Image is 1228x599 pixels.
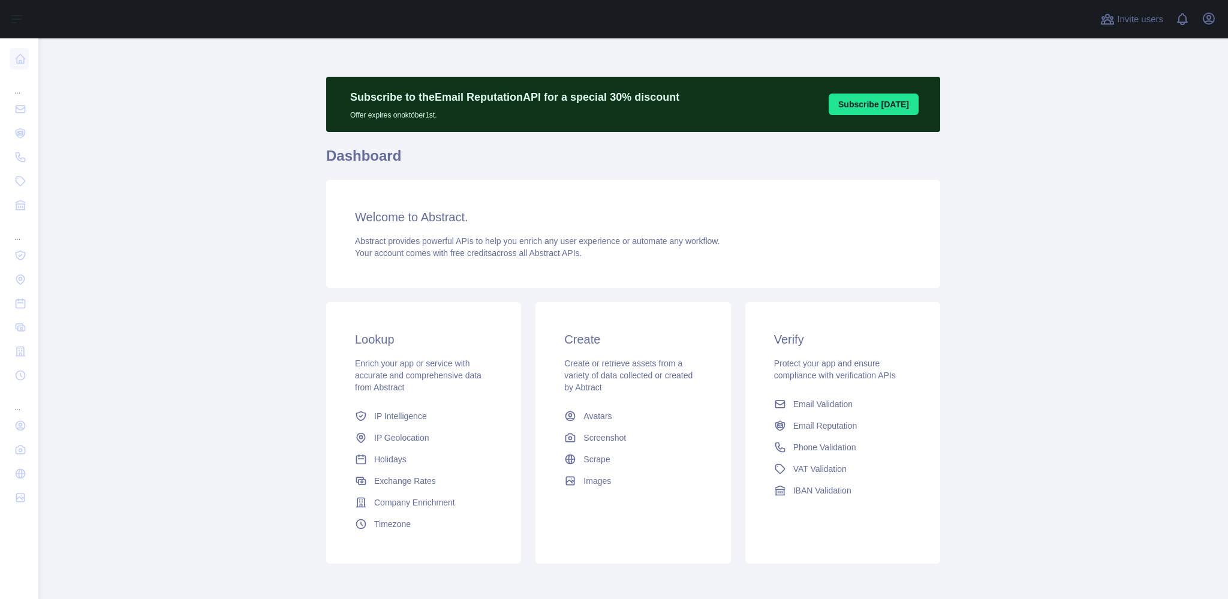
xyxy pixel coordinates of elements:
span: Your account comes with across all Abstract APIs. [355,248,582,258]
div: ... [10,218,29,242]
div: ... [10,72,29,96]
span: Enrich your app or service with accurate and comprehensive data from Abstract [355,359,481,392]
a: IP Intelligence [350,405,497,427]
a: Holidays [350,449,497,470]
button: Subscribe [DATE] [829,94,919,115]
a: Images [559,470,706,492]
span: Holidays [374,453,407,465]
span: Scrape [583,453,610,465]
a: Avatars [559,405,706,427]
span: Avatars [583,410,612,422]
span: Phone Validation [793,441,856,453]
span: Screenshot [583,432,626,444]
span: Email Reputation [793,420,857,432]
span: IBAN Validation [793,484,851,496]
span: Company Enrichment [374,496,455,508]
a: Timezone [350,513,497,535]
button: Invite users [1098,10,1166,29]
h3: Welcome to Abstract. [355,209,911,225]
span: Exchange Rates [374,475,436,487]
h3: Lookup [355,331,492,348]
span: IP Geolocation [374,432,429,444]
a: Company Enrichment [350,492,497,513]
span: free credits [450,248,492,258]
span: Email Validation [793,398,853,410]
span: VAT Validation [793,463,847,475]
h1: Dashboard [326,146,940,175]
a: IP Geolocation [350,427,497,449]
a: Scrape [559,449,706,470]
p: Subscribe to the Email Reputation API for a special 30 % discount [350,89,679,106]
span: Invite users [1117,13,1163,26]
div: ... [10,389,29,413]
span: Abstract provides powerful APIs to help you enrich any user experience or automate any workflow. [355,236,720,246]
span: Timezone [374,518,411,530]
a: IBAN Validation [769,480,916,501]
span: Create or retrieve assets from a variety of data collected or created by Abtract [564,359,693,392]
a: VAT Validation [769,458,916,480]
a: Email Reputation [769,415,916,437]
span: IP Intelligence [374,410,427,422]
a: Exchange Rates [350,470,497,492]
p: Offer expires on október 1st. [350,106,679,120]
h3: Create [564,331,702,348]
a: Screenshot [559,427,706,449]
a: Phone Validation [769,437,916,458]
a: Email Validation [769,393,916,415]
h3: Verify [774,331,911,348]
span: Protect your app and ensure compliance with verification APIs [774,359,896,380]
span: Images [583,475,611,487]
